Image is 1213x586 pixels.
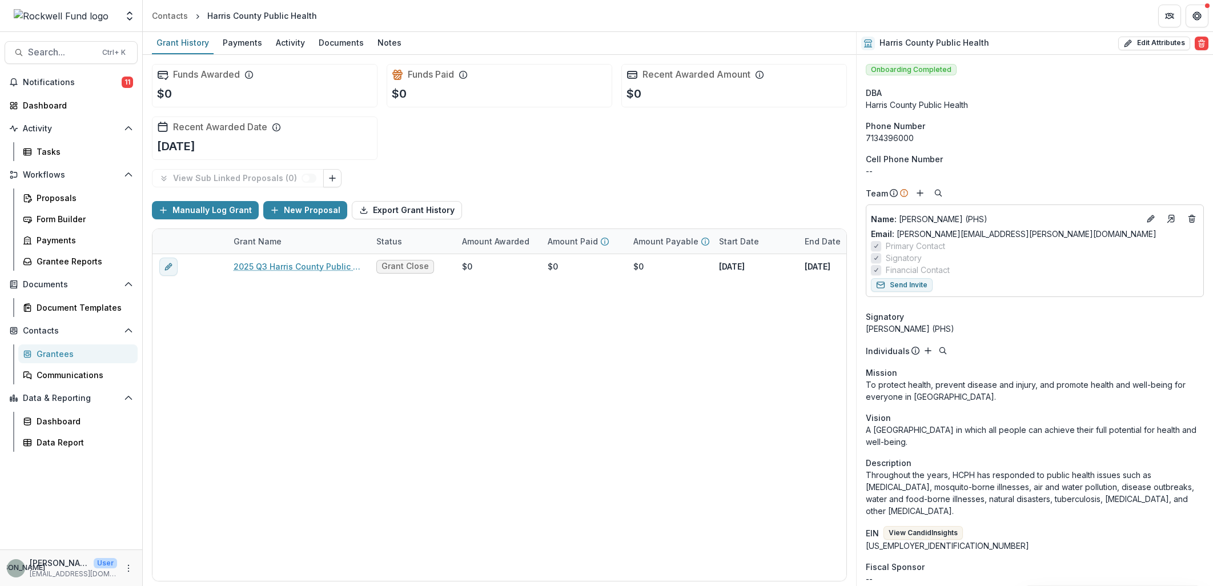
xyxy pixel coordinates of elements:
[18,366,138,384] a: Communications
[122,561,135,575] button: More
[5,119,138,138] button: Open Activity
[37,146,128,158] div: Tasks
[633,260,644,272] div: $0
[633,235,698,247] p: Amount Payable
[369,229,455,254] div: Status
[122,5,138,27] button: Open entity switcher
[152,10,188,22] div: Contacts
[152,32,214,54] a: Grant History
[381,262,429,271] span: Grant Close
[866,323,1204,335] div: [PERSON_NAME] (PHS)
[94,558,117,568] p: User
[157,85,172,102] p: $0
[871,213,1139,225] p: [PERSON_NAME] (PHS)
[18,231,138,250] a: Payments
[159,258,178,276] button: edit
[871,213,1139,225] a: Name: [PERSON_NAME] (PHS)
[157,138,195,155] p: [DATE]
[152,201,259,219] button: Manually Log Grant
[712,229,798,254] div: Start Date
[173,122,267,133] h2: Recent Awarded Date
[23,280,119,290] span: Documents
[5,96,138,115] a: Dashboard
[866,64,957,75] span: Onboarding Completed
[152,169,324,187] button: View Sub Linked Proposals (0)
[541,229,626,254] div: Amount Paid
[886,264,950,276] span: Financial Contact
[147,7,322,24] nav: breadcrumb
[805,260,830,272] p: [DATE]
[18,298,138,317] a: Document Templates
[1158,5,1181,27] button: Partners
[866,120,925,132] span: Phone Number
[23,170,119,180] span: Workflows
[18,188,138,207] a: Proposals
[147,7,192,24] a: Contacts
[37,192,128,204] div: Proposals
[871,214,897,224] span: Name :
[30,569,117,579] p: [EMAIL_ADDRESS][DOMAIN_NAME]
[866,311,904,323] span: Signatory
[1144,212,1158,226] button: Edit
[871,278,933,292] button: Send Invite
[37,302,128,314] div: Document Templates
[866,345,910,357] p: Individuals
[866,132,1204,144] div: 7134396000
[548,235,598,247] p: Amount Paid
[913,186,927,200] button: Add
[23,124,119,134] span: Activity
[642,69,750,80] h2: Recent Awarded Amount
[122,77,133,88] span: 11
[886,252,922,264] span: Signatory
[28,47,95,58] span: Search...
[37,213,128,225] div: Form Builder
[18,412,138,431] a: Dashboard
[18,252,138,271] a: Grantee Reports
[798,229,883,254] div: End Date
[5,322,138,340] button: Open Contacts
[37,255,128,267] div: Grantee Reports
[5,275,138,294] button: Open Documents
[5,41,138,64] button: Search...
[18,142,138,161] a: Tasks
[37,369,128,381] div: Communications
[866,153,943,165] span: Cell Phone Number
[626,229,712,254] div: Amount Payable
[23,99,128,111] div: Dashboard
[866,457,911,469] span: Description
[30,557,89,569] p: [PERSON_NAME]
[936,344,950,358] button: Search
[871,228,1156,240] a: Email: [PERSON_NAME][EMAIL_ADDRESS][PERSON_NAME][DOMAIN_NAME]
[23,394,119,403] span: Data & Reporting
[234,260,363,272] a: 2025 Q3 Harris County Public Health
[352,201,462,219] button: Export Grant History
[1186,5,1208,27] button: Get Help
[263,201,347,219] button: New Proposal
[271,32,310,54] a: Activity
[173,174,302,183] p: View Sub Linked Proposals ( 0 )
[227,229,369,254] div: Grant Name
[866,561,925,573] span: Fiscal Sponsor
[866,379,1204,403] p: To protect health, prevent disease and injury, and promote health and well-being for everyone in ...
[207,10,317,22] div: Harris County Public Health
[314,32,368,54] a: Documents
[1162,210,1180,228] a: Go to contact
[719,260,745,272] p: [DATE]
[18,210,138,228] a: Form Builder
[218,32,267,54] a: Payments
[1195,37,1208,50] button: Delete
[871,229,894,239] span: Email:
[373,32,406,54] a: Notes
[921,344,935,358] button: Add
[5,73,138,91] button: Notifications11
[18,344,138,363] a: Grantees
[866,367,897,379] span: Mission
[866,165,1204,177] p: --
[886,240,945,252] span: Primary Contact
[5,389,138,407] button: Open Data & Reporting
[462,260,472,272] div: $0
